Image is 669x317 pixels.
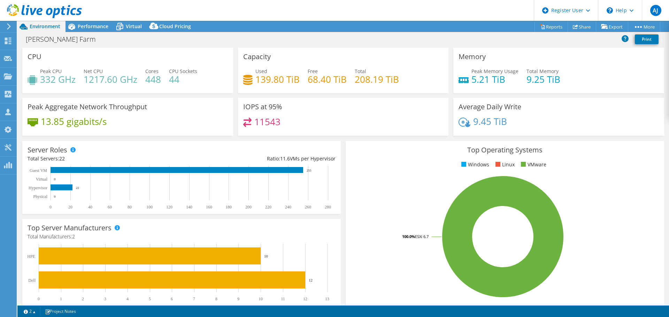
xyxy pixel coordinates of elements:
[40,307,81,316] a: Project Notes
[27,254,35,259] text: HPE
[23,35,107,43] h1: [PERSON_NAME] Farm
[41,118,107,125] h4: 13.85 gigabits/s
[60,296,62,301] text: 1
[28,155,182,163] div: Total Servers:
[459,103,521,111] h3: Average Daily Write
[128,205,132,209] text: 80
[355,68,366,74] span: Total
[30,23,60,30] span: Environment
[166,205,172,209] text: 120
[285,205,291,209] text: 240
[59,155,65,162] span: 22
[471,76,518,83] h4: 5.21 TiB
[36,177,48,182] text: Virtual
[28,233,336,240] h4: Total Manufacturers:
[325,205,331,209] text: 280
[88,205,92,209] text: 40
[259,296,263,301] text: 10
[243,103,282,111] h3: IOPS at 95%
[255,76,300,83] h4: 139.80 TiB
[473,118,507,125] h4: 9.45 TiB
[307,169,312,172] text: 255
[460,161,489,168] li: Windows
[28,103,147,111] h3: Peak Aggregate Network Throughput
[126,296,129,301] text: 4
[415,234,429,239] tspan: ESXi 6.7
[526,76,560,83] h4: 9.25 TiB
[76,186,79,190] text: 22
[355,76,399,83] h4: 208.19 TiB
[255,68,267,74] span: Used
[33,194,47,199] text: Physical
[84,76,137,83] h4: 1217.60 GHz
[29,185,47,190] text: Hypervisor
[40,68,62,74] span: Peak CPU
[149,296,151,301] text: 5
[635,34,659,44] a: Print
[607,7,613,14] svg: \n
[309,278,313,282] text: 12
[28,146,67,154] h3: Server Roles
[54,195,56,198] text: 0
[351,146,659,154] h3: Top Operating Systems
[459,53,486,61] h3: Memory
[237,296,239,301] text: 9
[568,21,596,32] a: Share
[104,296,106,301] text: 3
[325,296,329,301] text: 13
[280,155,290,162] span: 11.6
[650,5,661,16] span: AJ
[471,68,518,74] span: Peak Memory Usage
[402,234,415,239] tspan: 100.0%
[82,296,84,301] text: 2
[254,118,280,126] h4: 11543
[145,76,161,83] h4: 448
[30,168,47,173] text: Guest VM
[245,205,252,209] text: 200
[243,53,271,61] h3: Capacity
[169,76,197,83] h4: 44
[281,296,285,301] text: 11
[84,68,103,74] span: Net CPU
[308,76,347,83] h4: 68.40 TiB
[535,21,568,32] a: Reports
[145,68,159,74] span: Cores
[628,21,660,32] a: More
[305,205,311,209] text: 260
[28,53,41,61] h3: CPU
[19,307,40,316] a: 2
[206,205,212,209] text: 160
[72,233,75,240] span: 2
[146,205,153,209] text: 100
[303,296,307,301] text: 12
[494,161,515,168] li: Linux
[38,296,40,301] text: 0
[186,205,192,209] text: 140
[193,296,195,301] text: 7
[108,205,112,209] text: 60
[182,155,336,163] div: Ratio: VMs per Hypervisor
[308,68,318,74] span: Free
[159,23,191,30] span: Cloud Pricing
[171,296,173,301] text: 6
[28,224,111,232] h3: Top Server Manufacturers
[596,21,628,32] a: Export
[40,76,76,83] h4: 332 GHz
[49,205,52,209] text: 0
[519,161,546,168] li: VMware
[126,23,142,30] span: Virtual
[28,278,36,283] text: Dell
[225,205,232,209] text: 180
[54,177,56,181] text: 0
[68,205,72,209] text: 20
[264,254,268,258] text: 10
[215,296,217,301] text: 8
[169,68,197,74] span: CPU Sockets
[78,23,108,30] span: Performance
[265,205,271,209] text: 220
[526,68,559,74] span: Total Memory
